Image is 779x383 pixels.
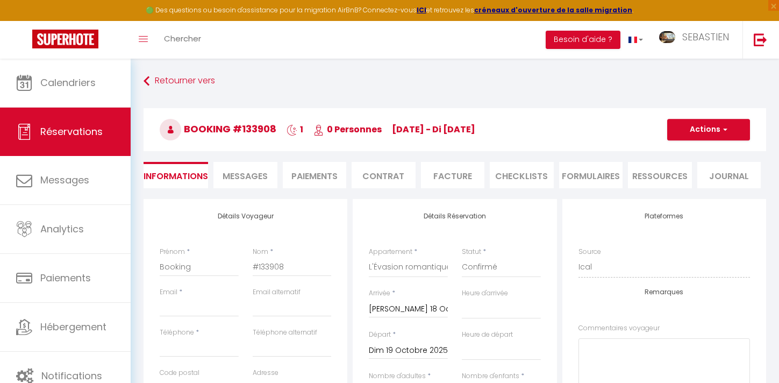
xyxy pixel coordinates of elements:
span: Booking #133908 [160,122,276,136]
h4: Détails Voyageur [160,212,331,220]
label: Nombre d'enfants [462,371,519,381]
h4: Détails Réservation [369,212,540,220]
span: Analytics [40,222,84,236]
span: [DATE] - di [DATE] [392,123,475,136]
img: Super Booking [32,30,98,48]
li: Contrat [352,162,416,188]
button: Ouvrir le widget de chat LiveChat [9,4,41,37]
label: Heure d'arrivée [462,288,508,299]
label: Prénom [160,247,185,257]
span: Calendriers [40,76,96,89]
label: Heure de départ [462,330,513,340]
a: créneaux d'ouverture de la salle migration [474,5,632,15]
li: Paiements [283,162,347,188]
span: Messages [223,170,268,182]
label: Email [160,287,177,297]
label: Email alternatif [253,287,301,297]
button: Besoin d'aide ? [546,31,620,49]
h4: Plateformes [578,212,750,220]
iframe: Chat [733,335,771,375]
label: Code postal [160,368,199,378]
li: Informations [144,162,208,188]
img: ... [659,31,675,44]
label: Nombre d'adultes [369,371,426,381]
label: Nom [253,247,268,257]
span: 1 [287,123,303,136]
button: Actions [667,119,750,140]
span: Hébergement [40,320,106,334]
label: Statut [462,247,481,257]
label: Source [578,247,601,257]
span: Messages [40,173,89,187]
label: Commentaires voyageur [578,323,660,334]
a: ICI [417,5,426,15]
span: Réservations [40,125,103,138]
span: Paiements [40,271,91,285]
li: FORMULAIRES [559,162,623,188]
li: Journal [697,162,761,188]
li: Ressources [628,162,692,188]
label: Adresse [253,368,278,378]
label: Téléphone alternatif [253,328,317,338]
span: 0 Personnes [313,123,382,136]
span: SEBASTIEN [682,30,729,44]
label: Appartement [369,247,412,257]
label: Arrivée [369,288,390,299]
label: Téléphone [160,328,194,338]
a: ... SEBASTIEN [651,21,742,59]
li: Facture [421,162,485,188]
h4: Remarques [578,288,750,296]
img: logout [754,33,767,46]
li: CHECKLISTS [490,162,554,188]
span: Notifications [41,369,102,382]
a: Retourner vers [144,72,766,91]
a: Chercher [156,21,209,59]
span: Chercher [164,33,201,44]
label: Départ [369,330,391,340]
